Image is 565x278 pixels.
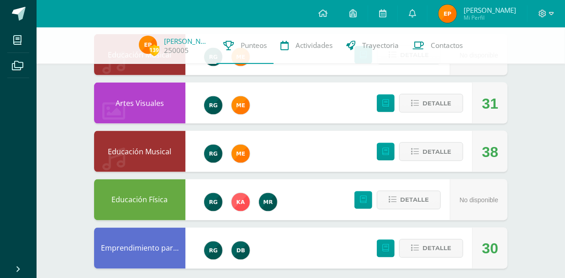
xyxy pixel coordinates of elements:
[241,41,267,50] span: Punteos
[362,41,399,50] span: Trayectoria
[232,96,250,115] img: bd5c7d90de01a998aac2bc4ae78bdcd9.png
[274,27,339,64] a: Actividades
[94,179,185,220] div: Educación Física
[400,192,429,209] span: Detalle
[339,27,406,64] a: Trayectoria
[232,193,250,211] img: 760639804b77a624a8a153f578963b33.png
[399,94,463,113] button: Detalle
[204,241,222,260] img: 24ef3269677dd7dd963c57b86ff4a022.png
[164,37,210,46] a: [PERSON_NAME]
[94,131,185,172] div: Educación Musical
[232,241,250,260] img: 2ce8b78723d74065a2fbc9da14b79a38.png
[482,228,498,269] div: 30
[422,95,451,112] span: Detalle
[464,5,516,15] span: [PERSON_NAME]
[399,142,463,161] button: Detalle
[232,145,250,163] img: bd5c7d90de01a998aac2bc4ae78bdcd9.png
[296,41,333,50] span: Actividades
[482,131,498,173] div: 38
[464,14,516,21] span: Mi Perfil
[431,41,463,50] span: Contactos
[149,44,159,56] span: 139
[482,83,498,124] div: 31
[438,5,457,23] img: 69133462a42c8d051886f26b65fbd743.png
[377,191,441,210] button: Detalle
[399,239,463,258] button: Detalle
[422,240,451,257] span: Detalle
[164,46,189,55] a: 250005
[139,36,157,54] img: 69133462a42c8d051886f26b65fbd743.png
[94,83,185,124] div: Artes Visuales
[422,143,451,160] span: Detalle
[459,197,498,204] span: No disponible
[204,145,222,163] img: 24ef3269677dd7dd963c57b86ff4a022.png
[406,27,470,64] a: Contactos
[259,193,277,211] img: dcbde16094ad5605c855cf189b900fc8.png
[216,27,274,64] a: Punteos
[94,228,185,269] div: Emprendimiento para la Productividad
[204,193,222,211] img: 24ef3269677dd7dd963c57b86ff4a022.png
[204,96,222,115] img: 24ef3269677dd7dd963c57b86ff4a022.png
